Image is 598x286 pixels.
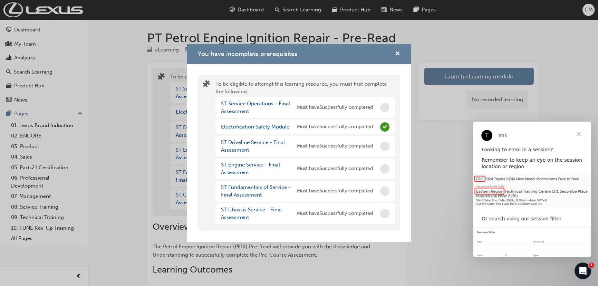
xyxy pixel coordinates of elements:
[221,184,291,198] a: ST Fundamentals of Service - Final Assessment
[221,207,282,221] a: ST Chassis Service - Final Assessment
[215,80,395,226] div: To be eligible to attempt this learning resource, you must first complete the following:
[297,142,373,150] span: Must have Successfully completed
[380,122,389,132] span: Complete
[187,44,411,242] div: You have incomplete prerequisites
[575,263,591,279] iframe: Intercom live chat
[380,103,389,112] span: Incomplete
[473,122,591,257] iframe: Intercom live chat message
[297,104,373,112] span: Must have Successfully completed
[380,187,389,196] span: Incomplete
[198,50,297,58] span: You have incomplete prerequisites
[380,209,389,218] span: Incomplete
[297,123,373,131] span: Must have Successfully completed
[297,210,373,218] span: Must have Successfully completed
[395,50,400,58] button: cross-icon
[297,187,373,195] span: Must have Successfully completed
[203,81,210,89] span: puzzle-icon
[380,164,389,173] span: Incomplete
[380,142,389,151] span: Incomplete
[297,165,373,173] span: Must have Successfully completed
[221,139,285,153] a: ST Driveline Service - Final Assessment
[221,101,290,115] a: ST Service Operations - Final Assessment
[395,51,400,57] span: cross-icon
[221,124,289,130] a: Electrification Safety Module
[221,162,280,176] a: ST Engine Service - Final Assessment
[589,263,594,268] span: 1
